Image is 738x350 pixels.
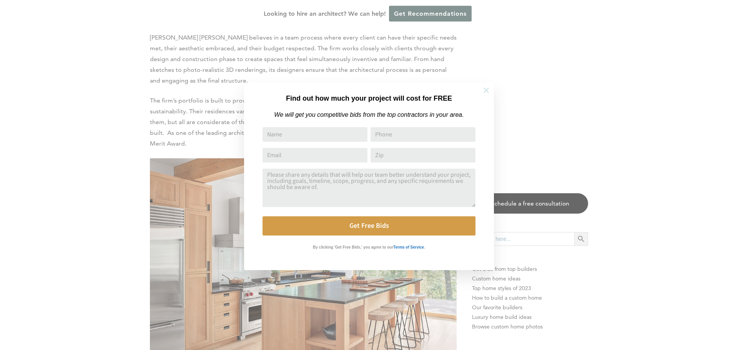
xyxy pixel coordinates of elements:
[263,127,367,142] input: Name
[263,148,367,163] input: Email Address
[424,245,425,249] strong: .
[371,127,475,142] input: Phone
[473,77,500,104] button: Close
[286,95,452,102] strong: Find out how much your project will cost for FREE
[274,111,464,118] em: We will get you competitive bids from the top contractors in your area.
[263,216,475,236] button: Get Free Bids
[393,243,424,250] a: Terms of Service
[313,245,393,249] strong: By clicking 'Get Free Bids,' you agree to our
[371,148,475,163] input: Zip
[393,245,424,249] strong: Terms of Service
[263,169,475,207] textarea: Comment or Message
